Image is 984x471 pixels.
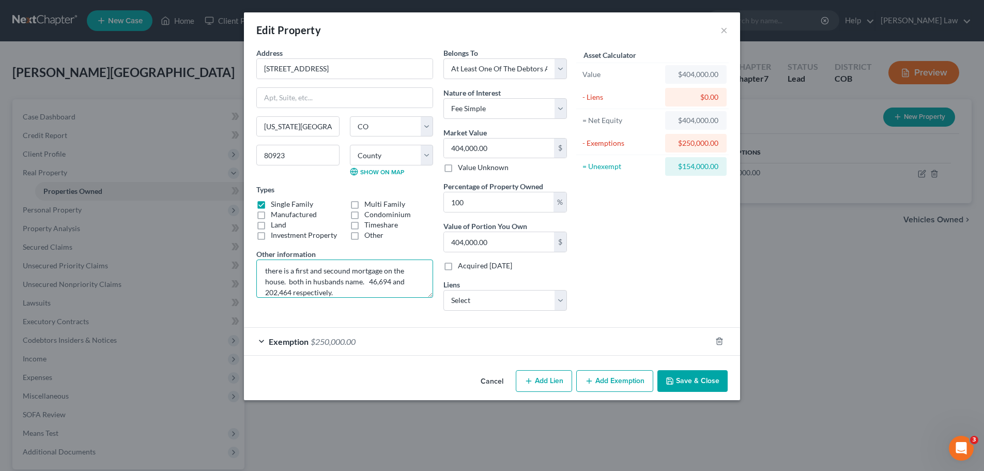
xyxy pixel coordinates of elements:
label: Asset Calculator [583,50,636,60]
div: % [553,192,566,212]
a: Show on Map [350,168,404,176]
label: Acquired [DATE] [458,261,512,271]
div: $0.00 [673,92,718,102]
label: Single Family [271,199,313,209]
span: Exemption [269,337,309,346]
label: Other [364,230,383,240]
label: Value Unknown [458,162,509,173]
div: $404,000.00 [673,69,718,80]
input: Enter zip... [256,145,340,165]
div: $ [554,232,566,252]
div: $ [554,139,566,158]
button: × [720,24,728,36]
label: Types [256,184,274,195]
label: Nature of Interest [443,87,501,98]
input: Apt, Suite, etc... [257,88,433,108]
span: 3 [970,436,978,444]
button: Save & Close [657,370,728,392]
label: Value of Portion You Own [443,221,527,232]
label: Liens [443,279,460,290]
div: Edit Property [256,23,321,37]
label: Percentage of Property Owned [443,181,543,192]
div: $404,000.00 [673,115,718,126]
button: Add Lien [516,370,572,392]
span: $250,000.00 [311,337,356,346]
label: Investment Property [271,230,337,240]
div: $154,000.00 [673,161,718,172]
div: = Unexempt [582,161,660,172]
label: Other information [256,249,316,260]
input: 0.00 [444,232,554,252]
span: Belongs To [443,49,478,57]
button: Cancel [472,371,512,392]
div: - Liens [582,92,660,102]
div: Value [582,69,660,80]
div: - Exemptions [582,138,660,148]
label: Condominium [364,209,411,220]
input: 0.00 [444,139,554,158]
div: $250,000.00 [673,138,718,148]
label: Timeshare [364,220,398,230]
label: Land [271,220,286,230]
label: Manufactured [271,209,317,220]
iframe: Intercom live chat [949,436,974,461]
div: = Net Equity [582,115,660,126]
button: Add Exemption [576,370,653,392]
span: Address [256,49,283,57]
input: Enter address... [257,59,433,79]
label: Market Value [443,127,487,138]
input: Enter city... [257,117,339,136]
label: Multi Family [364,199,405,209]
input: 0.00 [444,192,553,212]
